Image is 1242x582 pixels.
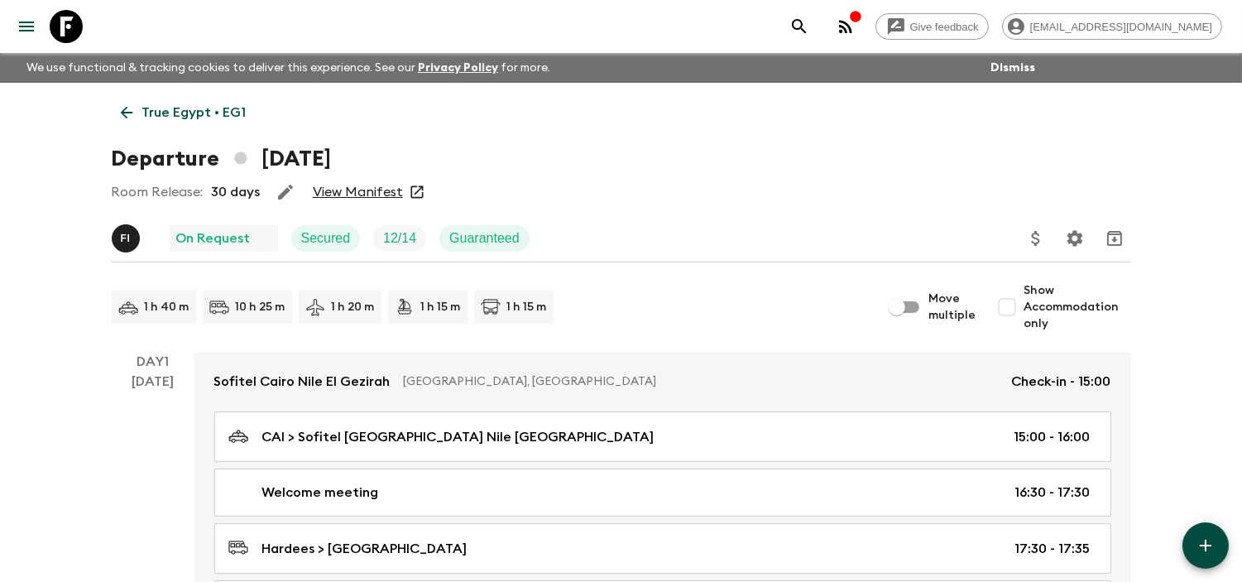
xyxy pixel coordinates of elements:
[1012,372,1111,392] p: Check-in - 15:00
[145,299,189,315] p: 1 h 40 m
[1014,427,1091,447] p: 15:00 - 16:00
[901,21,988,33] span: Give feedback
[332,299,375,315] p: 1 h 20 m
[112,142,331,176] h1: Departure [DATE]
[194,352,1131,411] a: Sofitel Cairo Nile El Gezirah[GEOGRAPHIC_DATA], [GEOGRAPHIC_DATA]Check-in - 15:00
[112,352,194,372] p: Day 1
[986,56,1039,79] button: Dismiss
[1024,282,1131,332] span: Show Accommodation only
[176,228,251,248] p: On Request
[301,228,351,248] p: Secured
[404,373,999,390] p: [GEOGRAPHIC_DATA], [GEOGRAPHIC_DATA]
[1019,222,1053,255] button: Update Price, Early Bird Discount and Costs
[418,62,498,74] a: Privacy Policy
[929,291,977,324] span: Move multiple
[1002,13,1222,40] div: [EMAIL_ADDRESS][DOMAIN_NAME]
[20,53,557,83] p: We use functional & tracking cookies to deliver this experience. See our for more.
[507,299,547,315] p: 1 h 15 m
[212,182,261,202] p: 30 days
[373,225,426,252] div: Trip Fill
[262,539,468,559] p: Hardees > [GEOGRAPHIC_DATA]
[214,523,1111,574] a: Hardees > [GEOGRAPHIC_DATA]17:30 - 17:35
[449,228,520,248] p: Guaranteed
[1098,222,1131,255] button: Archive (Completed, Cancelled or Unsynced Departures only)
[214,372,391,392] p: Sofitel Cairo Nile El Gezirah
[10,10,43,43] button: menu
[383,228,416,248] p: 12 / 14
[112,224,143,253] button: FI
[421,299,461,315] p: 1 h 15 m
[112,96,256,129] a: True Egypt • EG1
[1058,222,1091,255] button: Settings
[313,184,403,200] a: View Manifest
[214,411,1111,462] a: CAI > Sofitel [GEOGRAPHIC_DATA] Nile [GEOGRAPHIC_DATA]15:00 - 16:00
[291,225,361,252] div: Secured
[262,483,379,503] p: Welcome meeting
[875,13,989,40] a: Give feedback
[112,182,204,202] p: Room Release:
[214,469,1111,517] a: Welcome meeting16:30 - 17:30
[142,103,247,123] p: True Egypt • EG1
[112,229,143,243] span: Faten Ibrahim
[1021,21,1221,33] span: [EMAIL_ADDRESS][DOMAIN_NAME]
[262,427,655,447] p: CAI > Sofitel [GEOGRAPHIC_DATA] Nile [GEOGRAPHIC_DATA]
[783,10,816,43] button: search adventures
[1015,539,1091,559] p: 17:30 - 17:35
[236,299,285,315] p: 10 h 25 m
[1015,483,1091,503] p: 16:30 - 17:30
[121,232,131,245] p: F I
